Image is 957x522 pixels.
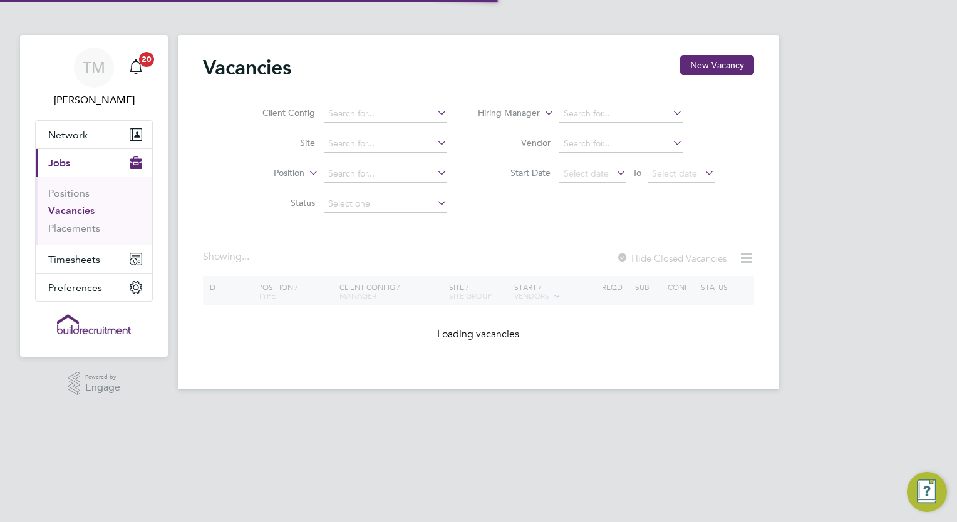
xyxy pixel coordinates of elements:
[203,250,252,264] div: Showing
[36,245,152,273] button: Timesheets
[36,274,152,301] button: Preferences
[48,282,102,294] span: Preferences
[85,372,120,382] span: Powered by
[36,177,152,245] div: Jobs
[139,52,154,67] span: 20
[36,121,152,148] button: Network
[616,252,727,264] label: Hide Closed Vacancies
[35,314,153,334] a: Go to home page
[20,35,168,357] nav: Main navigation
[123,48,148,88] a: 20
[48,253,100,265] span: Timesheets
[85,382,120,393] span: Engage
[243,197,315,208] label: Status
[324,135,447,153] input: Search for...
[559,135,683,153] input: Search for...
[48,129,88,141] span: Network
[68,372,121,396] a: Powered byEngage
[468,107,540,120] label: Hiring Manager
[48,222,100,234] a: Placements
[57,314,131,334] img: buildrec-logo-retina.png
[243,107,315,118] label: Client Config
[629,165,645,181] span: To
[564,168,609,179] span: Select date
[35,93,153,108] span: Tom Morgan
[324,105,447,123] input: Search for...
[35,48,153,108] a: TM[PERSON_NAME]
[48,157,70,169] span: Jobs
[907,472,947,512] button: Engage Resource Center
[559,105,683,123] input: Search for...
[243,137,315,148] label: Site
[479,167,551,178] label: Start Date
[48,187,90,199] a: Positions
[242,250,249,263] span: ...
[203,55,291,80] h2: Vacancies
[324,165,447,183] input: Search for...
[83,59,105,76] span: TM
[680,55,754,75] button: New Vacancy
[652,168,697,179] span: Select date
[479,137,551,148] label: Vendor
[324,195,447,213] input: Select one
[232,167,304,180] label: Position
[48,205,95,217] a: Vacancies
[36,149,152,177] button: Jobs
